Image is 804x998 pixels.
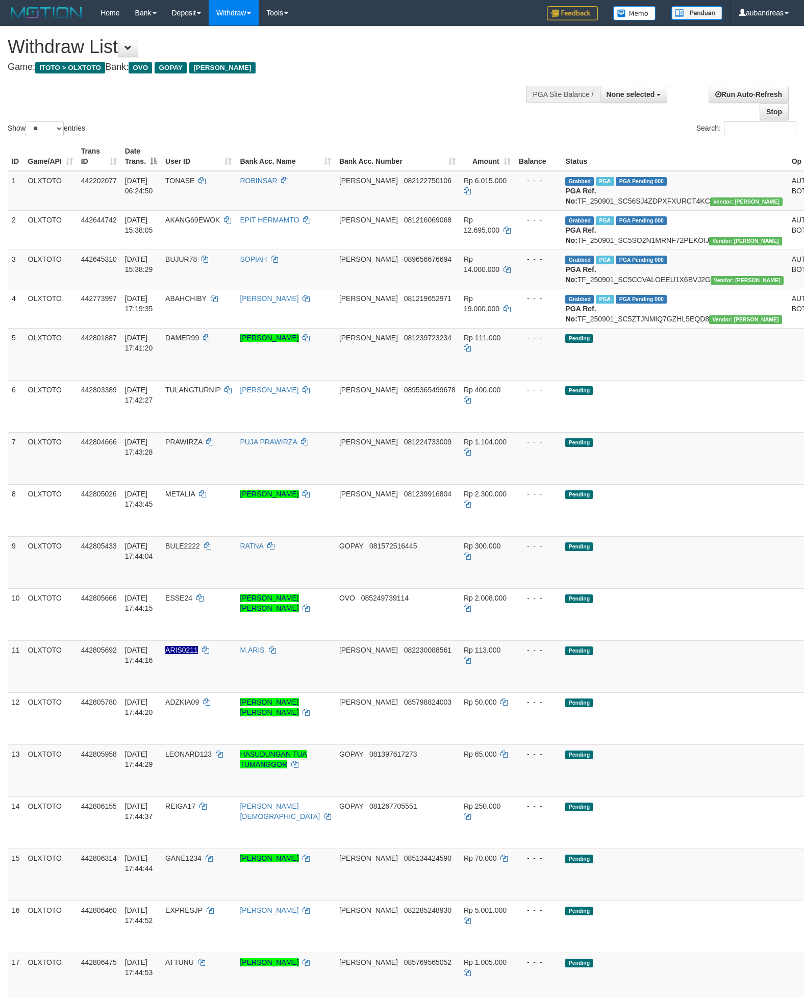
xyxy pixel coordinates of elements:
[339,255,398,263] span: [PERSON_NAME]
[339,594,355,602] span: OVO
[339,958,398,966] span: [PERSON_NAME]
[8,692,24,744] td: 12
[165,386,221,394] span: TULANGTURNIP
[8,171,24,211] td: 1
[561,210,787,249] td: TF_250901_SC5SO2N1MRNF72PEKOIJ
[565,646,593,655] span: Pending
[404,294,451,303] span: Copy 081219652971 to clipboard
[24,210,77,249] td: OLXTOTO
[81,542,117,550] span: 442805433
[616,295,667,304] span: PGA Pending
[561,289,787,328] td: TF_250901_SC5ZTJNMIQ7GZHL5EQD8
[236,142,335,171] th: Bank Acc. Name: activate to sort column ascending
[519,645,558,655] div: - - -
[710,197,783,206] span: Vendor URL: https://secure5.1velocity.biz
[24,536,77,588] td: OLXTOTO
[81,958,117,966] span: 442806475
[125,294,153,313] span: [DATE] 17:19:35
[165,750,212,758] span: LEONARD123
[339,386,398,394] span: [PERSON_NAME]
[24,432,77,484] td: OLXTOTO
[165,594,192,602] span: ESSE24
[24,249,77,289] td: OLXTOTO
[125,854,153,872] span: [DATE] 17:44:44
[125,750,153,768] span: [DATE] 17:44:29
[24,142,77,171] th: Game/API: activate to sort column ascending
[464,750,497,758] span: Rp 65.000
[165,646,198,654] span: Nama rekening ada tanda titik/strip, harap diedit
[8,289,24,328] td: 4
[561,249,787,289] td: TF_250901_SC5CCVALOEEU1X6BVJ2G
[404,646,451,654] span: Copy 082230088561 to clipboard
[404,958,451,966] span: Copy 085769565052 to clipboard
[519,437,558,447] div: - - -
[8,744,24,796] td: 13
[24,328,77,380] td: OLXTOTO
[565,907,593,915] span: Pending
[607,90,655,98] span: None selected
[565,216,594,225] span: Grabbed
[339,854,398,862] span: [PERSON_NAME]
[404,438,451,446] span: Copy 081224733009 to clipboard
[613,6,656,20] img: Button%20Memo.svg
[240,594,298,612] a: [PERSON_NAME] [PERSON_NAME]
[404,334,451,342] span: Copy 081239723234 to clipboard
[81,698,117,706] span: 442805780
[464,854,497,862] span: Rp 70.000
[240,542,263,550] a: RATNA
[8,210,24,249] td: 2
[81,294,117,303] span: 442773997
[8,249,24,289] td: 3
[519,697,558,707] div: - - -
[240,255,267,263] a: SOPIAH
[464,294,499,313] span: Rp 19.000.000
[125,646,153,664] span: [DATE] 17:44:16
[24,796,77,849] td: OLXTOTO
[155,62,187,73] span: GOPAY
[125,255,153,273] span: [DATE] 15:38:29
[519,801,558,811] div: - - -
[240,386,298,394] a: [PERSON_NAME]
[165,216,220,224] span: AKANG69EWOK
[464,906,507,914] span: Rp 5.001.000
[335,142,460,171] th: Bank Acc. Number: activate to sort column ascending
[565,305,596,323] b: PGA Ref. No:
[561,142,787,171] th: Status
[565,334,593,343] span: Pending
[339,490,398,498] span: [PERSON_NAME]
[165,294,207,303] span: ABAHCHIBY
[596,177,614,186] span: Marked by aubsensen
[565,490,593,499] span: Pending
[125,386,153,404] span: [DATE] 17:42:27
[24,901,77,953] td: OLXTOTO
[125,698,153,716] span: [DATE] 17:44:20
[519,541,558,551] div: - - -
[81,216,117,224] span: 442644742
[519,593,558,603] div: - - -
[519,957,558,967] div: - - -
[464,802,500,810] span: Rp 250.000
[519,215,558,225] div: - - -
[165,438,203,446] span: PRAWIRZA
[240,750,307,768] a: HASUDUNGAN TUA TUMANGGOR
[339,216,398,224] span: [PERSON_NAME]
[8,37,526,57] h1: Withdraw List
[565,386,593,395] span: Pending
[8,901,24,953] td: 16
[240,646,264,654] a: M.ARIS
[8,484,24,536] td: 8
[125,958,153,977] span: [DATE] 17:44:53
[165,334,199,342] span: DAMER99
[125,177,153,195] span: [DATE] 06:24:50
[404,854,451,862] span: Copy 085134424590 to clipboard
[240,177,277,185] a: ROBINSAR
[165,802,195,810] span: REIGA17
[129,62,152,73] span: OVO
[24,484,77,536] td: OLXTOTO
[600,86,668,103] button: None selected
[404,255,451,263] span: Copy 089656676694 to clipboard
[240,802,320,820] a: [PERSON_NAME][DEMOGRAPHIC_DATA]
[565,803,593,811] span: Pending
[24,640,77,692] td: OLXTOTO
[519,293,558,304] div: - - -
